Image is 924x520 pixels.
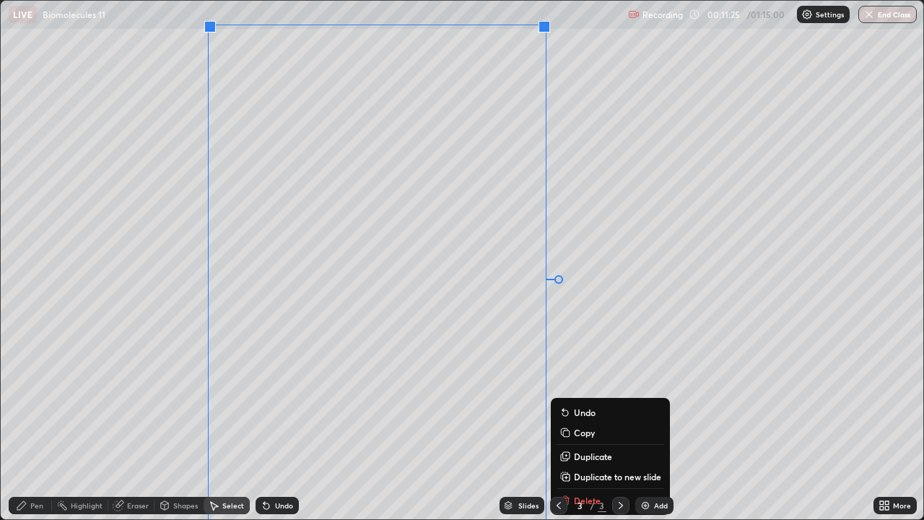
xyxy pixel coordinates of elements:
[598,499,606,512] div: 3
[893,502,911,509] div: More
[557,404,664,421] button: Undo
[557,468,664,485] button: Duplicate to new slide
[557,448,664,465] button: Duplicate
[801,9,813,20] img: class-settings-icons
[574,471,661,482] p: Duplicate to new slide
[173,502,198,509] div: Shapes
[573,501,588,510] div: 3
[275,502,293,509] div: Undo
[640,500,651,511] img: add-slide-button
[71,502,103,509] div: Highlight
[863,9,875,20] img: end-class-cross
[654,502,668,509] div: Add
[43,9,105,20] p: Biomolecules 11
[518,502,539,509] div: Slides
[557,424,664,441] button: Copy
[574,451,612,462] p: Duplicate
[628,9,640,20] img: recording.375f2c34.svg
[858,6,917,23] button: End Class
[816,11,844,18] p: Settings
[222,502,244,509] div: Select
[574,427,595,438] p: Copy
[590,501,595,510] div: /
[127,502,149,509] div: Eraser
[13,9,32,20] p: LIVE
[642,9,683,20] p: Recording
[30,502,43,509] div: Pen
[574,407,596,418] p: Undo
